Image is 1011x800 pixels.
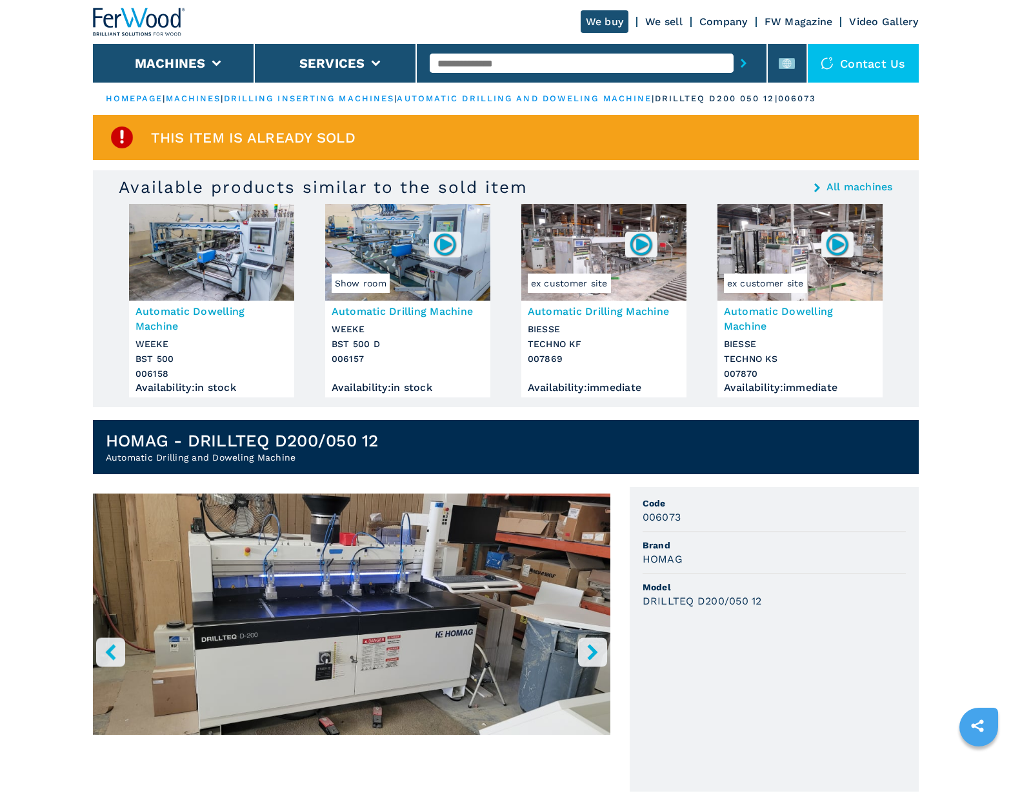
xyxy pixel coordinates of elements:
button: Services [299,55,365,71]
button: right-button [578,637,607,666]
a: We sell [645,15,683,28]
a: Automatic Drilling Machine WEEKE BST 500 DShow room006157Automatic Drilling MachineWEEKEBST 500 D... [325,204,490,397]
h3: DRILLTEQ D200/050 12 [643,594,762,608]
img: 006157 [432,232,457,257]
p: 006073 [778,93,817,105]
div: Availability : in stock [332,385,484,391]
h3: BIESSE TECHNO KF 007869 [528,322,680,366]
span: ex customer site [528,274,611,293]
img: 007870 [825,232,850,257]
a: We buy [581,10,629,33]
span: Show room [332,274,390,293]
img: Automatic Dowelling Machine WEEKE BST 500 [129,204,294,301]
div: Availability : immediate [724,385,876,391]
button: Machines [135,55,206,71]
img: Automatic Drilling and Doweling Machine HOMAG DRILLTEQ D200/050 12 [93,494,610,735]
img: Contact us [821,57,834,70]
a: Automatic Drilling Machine BIESSE TECHNO KFex customer site007869Automatic Drilling MachineBIESSE... [521,204,686,397]
span: This item is already sold [151,130,355,145]
h3: Available products similar to the sold item [119,177,528,197]
h3: BIESSE TECHNO KS 007870 [724,337,876,381]
div: Availability : in stock [135,385,288,391]
a: Automatic Dowelling Machine WEEKE BST 500Automatic Dowelling MachineWEEKEBST 500006158Availabilit... [129,204,294,397]
img: Automatic Dowelling Machine BIESSE TECHNO KS [717,204,883,301]
a: Automatic Dowelling Machine BIESSE TECHNO KSex customer site007870Automatic Dowelling MachineBIES... [717,204,883,397]
img: Automatic Drilling Machine BIESSE TECHNO KF [521,204,686,301]
span: | [221,94,223,103]
span: Code [643,497,906,510]
a: Video Gallery [849,15,918,28]
a: FW Magazine [765,15,833,28]
img: SoldProduct [109,125,135,150]
h3: 006073 [643,510,681,525]
h3: Automatic Dowelling Machine [135,304,288,334]
p: drillteq d200 050 12 | [655,93,778,105]
button: submit-button [734,48,754,78]
div: Contact us [808,44,919,83]
h3: WEEKE BST 500 D 006157 [332,322,484,366]
a: automatic drilling and doweling machine [397,94,652,103]
h3: HOMAG [643,552,683,566]
div: Availability : immediate [528,385,680,391]
h2: Automatic Drilling and Doweling Machine [106,451,379,464]
span: Brand [643,539,906,552]
h3: Automatic Drilling Machine [528,304,680,319]
h3: Automatic Dowelling Machine [724,304,876,334]
a: machines [166,94,221,103]
a: All machines [826,182,893,192]
a: HOMEPAGE [106,94,163,103]
span: Model [643,581,906,594]
h3: WEEKE BST 500 006158 [135,337,288,381]
img: Automatic Drilling Machine WEEKE BST 500 D [325,204,490,301]
a: sharethis [961,710,994,742]
a: Company [699,15,748,28]
img: Ferwood [93,8,186,36]
a: drilling inserting machines [224,94,395,103]
img: 007869 [628,232,654,257]
span: | [394,94,397,103]
span: | [652,94,654,103]
button: left-button [96,637,125,666]
h1: HOMAG - DRILLTEQ D200/050 12 [106,430,379,451]
span: ex customer site [724,274,807,293]
iframe: Chat [956,742,1001,790]
span: | [163,94,165,103]
h3: Automatic Drilling Machine [332,304,484,319]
